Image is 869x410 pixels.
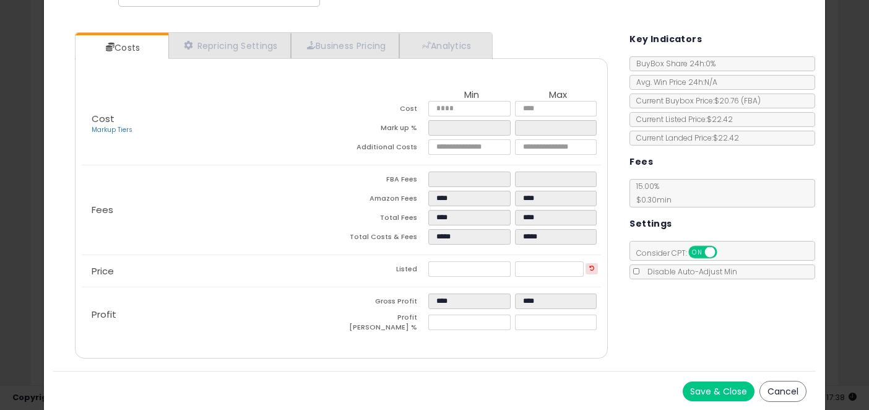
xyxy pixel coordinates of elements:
[630,95,761,106] span: Current Buybox Price:
[630,181,672,205] span: 15.00 %
[641,266,737,277] span: Disable Auto-Adjust Min
[630,248,733,258] span: Consider CPT:
[428,90,515,101] th: Min
[82,114,342,135] p: Cost
[342,229,428,248] td: Total Costs & Fees
[92,125,132,134] a: Markup Tiers
[342,294,428,313] td: Gross Profit
[515,90,602,101] th: Max
[342,210,428,229] td: Total Fees
[399,33,491,58] a: Analytics
[82,266,342,276] p: Price
[690,247,706,258] span: ON
[683,382,754,401] button: Save & Close
[630,114,733,124] span: Current Listed Price: $22.42
[82,205,342,215] p: Fees
[76,35,167,60] a: Costs
[630,77,717,87] span: Avg. Win Price 24h: N/A
[741,95,761,106] span: ( FBA )
[168,33,291,58] a: Repricing Settings
[342,172,428,191] td: FBA Fees
[291,33,399,58] a: Business Pricing
[629,154,653,170] h5: Fees
[82,310,342,320] p: Profit
[759,381,806,402] button: Cancel
[342,101,428,120] td: Cost
[714,95,761,106] span: $20.76
[342,120,428,139] td: Mark up %
[630,58,716,69] span: BuyBox Share 24h: 0%
[630,133,739,143] span: Current Landed Price: $22.42
[342,191,428,210] td: Amazon Fees
[629,216,672,232] h5: Settings
[342,139,428,159] td: Additional Costs
[629,32,702,47] h5: Key Indicators
[630,194,672,205] span: $0.30 min
[342,313,428,336] td: Profit [PERSON_NAME] %
[342,261,428,281] td: Listed
[716,247,735,258] span: OFF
